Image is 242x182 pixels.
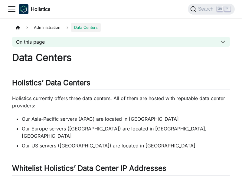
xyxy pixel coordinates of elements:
a: Home page [12,23,24,32]
b: Holistics [31,5,50,13]
button: On this page [12,37,230,47]
li: Our Europe servers ([GEOGRAPHIC_DATA]) are located in [GEOGRAPHIC_DATA], [GEOGRAPHIC_DATA] [22,125,230,140]
nav: Breadcrumbs [12,23,230,32]
span: Administration [31,23,64,32]
h2: Holistics’ Data Centers [12,78,230,90]
h2: Whitelist Holistics’ Data Center IP Addresses [12,164,230,175]
kbd: K [224,6,231,12]
li: Our US servers ([GEOGRAPHIC_DATA]) are located in [GEOGRAPHIC_DATA] [22,142,230,149]
p: Holistics currently offers three data centers. All of them are hosted with reputable data center ... [12,95,230,109]
a: HolisticsHolistics [19,4,50,14]
button: Toggle navigation bar [7,5,16,14]
h1: Data Centers [12,52,230,64]
img: Holistics [19,4,28,14]
span: Data Centers [71,23,101,32]
li: Our Asia-Pacific servers (APAC) are located in [GEOGRAPHIC_DATA] [22,115,230,123]
span: Search [196,6,217,12]
button: Search (Ctrl+K) [188,4,235,15]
